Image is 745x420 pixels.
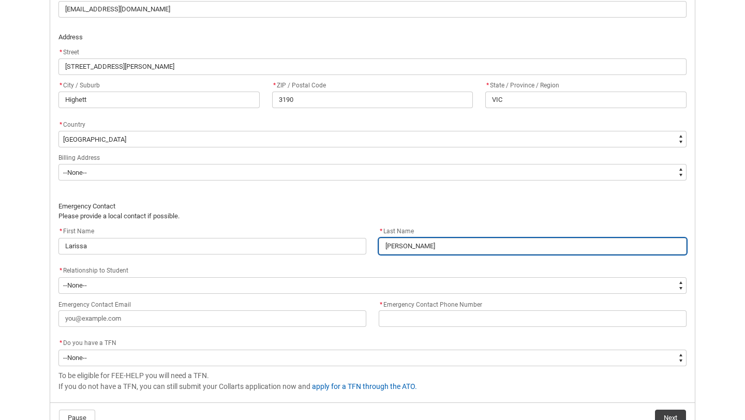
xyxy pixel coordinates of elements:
[58,82,100,89] span: City / Suburb
[59,121,62,128] abbr: required
[63,267,128,274] span: Relationship to Student
[379,298,486,309] label: Emergency Contact Phone Number
[58,32,687,42] p: Address
[63,121,85,128] span: Country
[272,82,326,89] span: ZIP / Postal Code
[485,82,559,89] span: State / Province / Region
[58,310,366,327] input: you@example.com
[486,82,489,89] abbr: required
[58,371,209,380] span: To be eligible for FEE-HELP you will need a TFN.
[58,228,94,235] span: First Name
[312,382,417,391] a: apply for a TFN through the ATO.
[59,228,62,235] abbr: required
[58,211,687,221] p: Please provide a local contact if possible.
[379,228,414,235] span: Last Name
[380,228,382,235] abbr: required
[58,201,687,212] p: Emergency Contact
[273,82,276,89] abbr: required
[58,382,310,391] span: If you do not have a TFN, you can still submit your Collarts application now and
[58,154,100,161] span: Billing Address
[58,298,135,309] label: Emergency Contact Email
[380,301,382,308] abbr: required
[58,49,79,56] span: Street
[59,82,62,89] abbr: required
[63,339,116,347] span: Do you have a TFN
[59,267,62,274] abbr: required
[59,339,62,347] abbr: required
[59,49,62,56] abbr: required
[58,1,687,18] input: you@example.com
